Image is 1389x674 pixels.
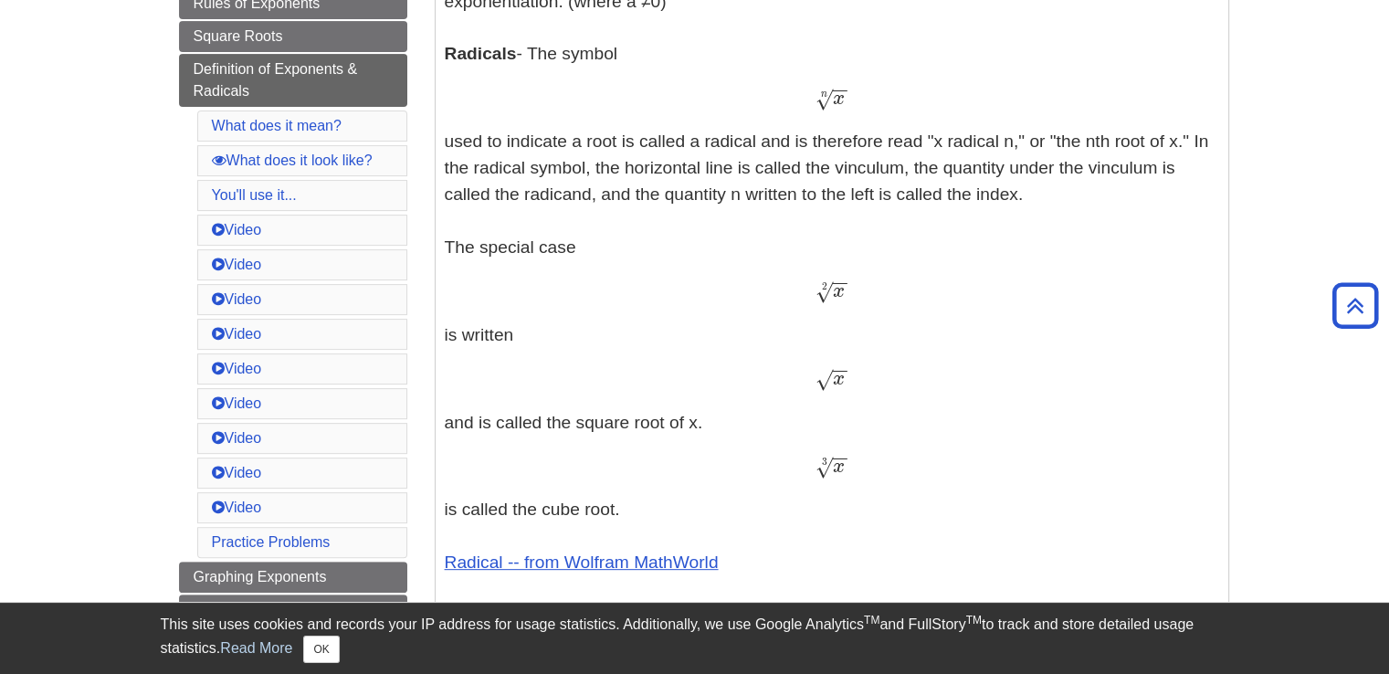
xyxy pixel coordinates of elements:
[212,465,262,480] a: Video
[179,54,407,107] a: Definition of Exponents & Radicals
[212,187,297,203] a: You'll use it...
[161,614,1229,663] div: This site uses cookies and records your IP address for usage statistics. Additionally, we use Goo...
[212,153,373,168] a: What does it look like?
[833,369,845,389] span: x
[179,562,407,593] a: Graphing Exponents
[212,257,262,272] a: Video
[833,457,845,477] span: x
[303,636,339,663] button: Close
[816,455,833,479] span: √
[220,640,292,656] a: Read More
[212,534,331,550] a: Practice Problems
[179,21,407,52] a: Square Roots
[212,361,262,376] a: Video
[816,279,833,304] span: √
[1326,293,1384,318] a: Back to Top
[822,280,827,292] span: 2
[821,90,827,100] span: n
[212,430,262,446] a: Video
[212,326,262,342] a: Video
[833,89,845,109] span: x
[212,395,262,411] a: Video
[212,222,262,237] a: Video
[445,553,719,572] a: Radical -- from Wolfram MathWorld
[445,44,517,63] b: Radicals
[179,595,407,626] a: Solving Exponents
[833,281,845,301] span: x
[966,614,982,627] sup: TM
[212,291,262,307] a: Video
[864,614,879,627] sup: TM
[816,87,833,111] span: √
[212,500,262,515] a: Video
[822,456,827,468] span: 3
[816,367,833,392] span: √
[212,118,342,133] a: What does it mean?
